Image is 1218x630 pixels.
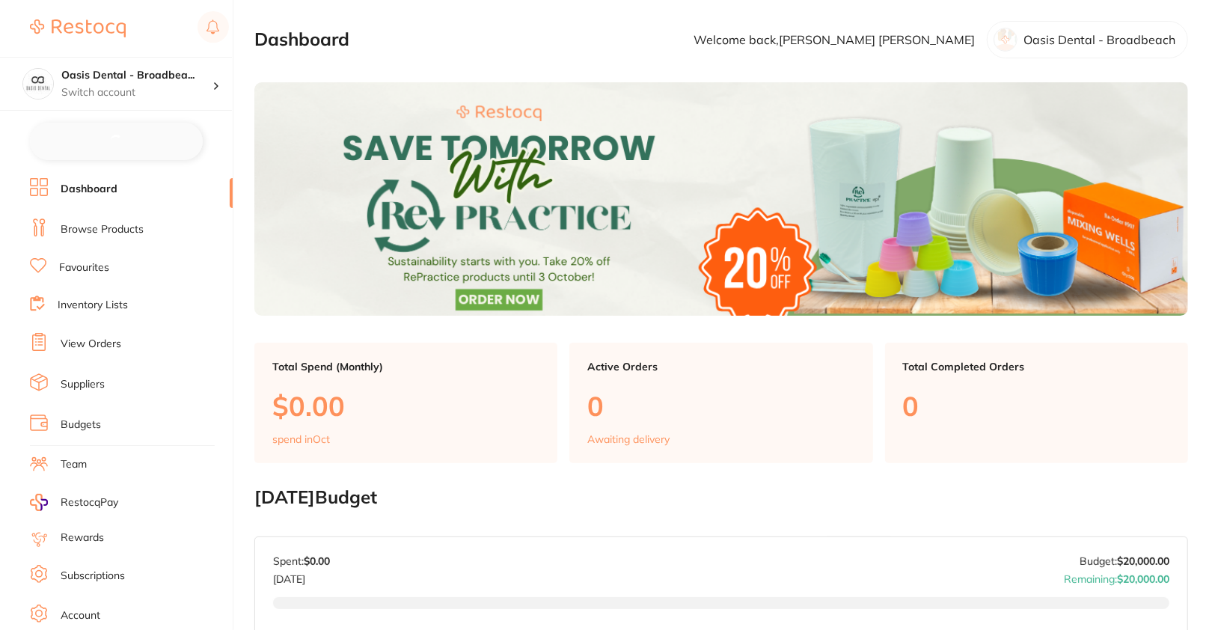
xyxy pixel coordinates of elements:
[61,530,104,545] a: Rewards
[587,391,854,421] p: 0
[61,222,144,237] a: Browse Products
[694,33,975,46] p: Welcome back, [PERSON_NAME] [PERSON_NAME]
[61,337,121,352] a: View Orders
[273,567,330,585] p: [DATE]
[61,85,212,100] p: Switch account
[61,182,117,197] a: Dashboard
[61,418,101,432] a: Budgets
[61,569,125,584] a: Subscriptions
[23,69,53,99] img: Oasis Dental - Broadbeach
[254,487,1188,508] h2: [DATE] Budget
[30,494,118,511] a: RestocqPay
[30,494,48,511] img: RestocqPay
[273,555,330,567] p: Spent:
[1064,567,1169,585] p: Remaining:
[254,343,557,464] a: Total Spend (Monthly)$0.00spend inOct
[304,554,330,568] strong: $0.00
[61,68,212,83] h4: Oasis Dental - Broadbeach
[30,19,126,37] img: Restocq Logo
[61,608,100,623] a: Account
[587,361,854,373] p: Active Orders
[1117,554,1169,568] strong: $20,000.00
[59,260,109,275] a: Favourites
[61,495,118,510] span: RestocqPay
[903,391,1170,421] p: 0
[903,361,1170,373] p: Total Completed Orders
[885,343,1188,464] a: Total Completed Orders0
[61,377,105,392] a: Suppliers
[30,11,126,46] a: Restocq Logo
[254,29,349,50] h2: Dashboard
[272,391,539,421] p: $0.00
[587,433,670,445] p: Awaiting delivery
[569,343,872,464] a: Active Orders0Awaiting delivery
[1080,555,1169,567] p: Budget:
[254,82,1188,316] img: Dashboard
[61,457,87,472] a: Team
[58,298,128,313] a: Inventory Lists
[1023,33,1175,46] p: Oasis Dental - Broadbeach
[1117,572,1169,586] strong: $20,000.00
[272,433,330,445] p: spend in Oct
[272,361,539,373] p: Total Spend (Monthly)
